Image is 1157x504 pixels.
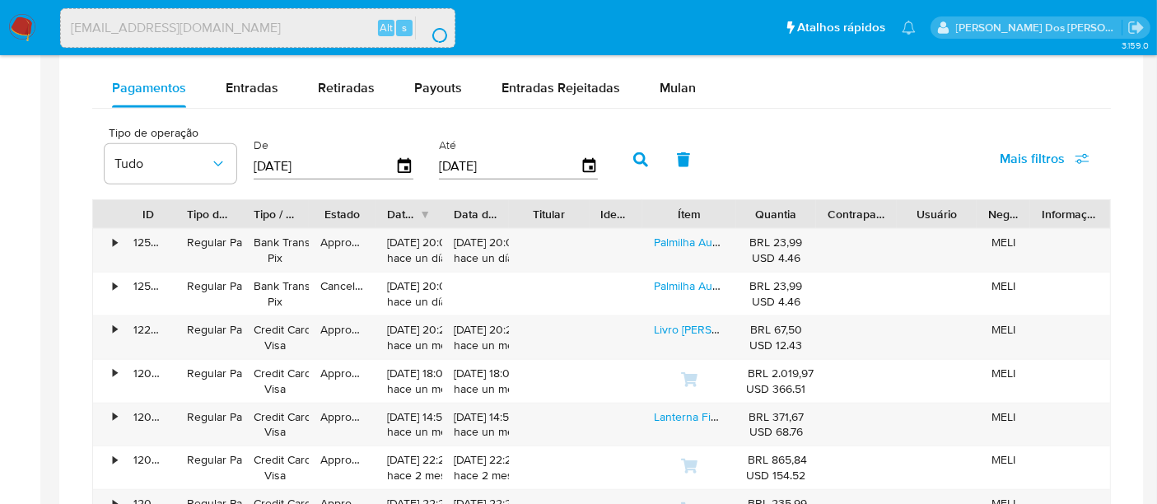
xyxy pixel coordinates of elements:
a: Sair [1127,19,1145,36]
a: Notificações [902,21,916,35]
span: Atalhos rápidos [797,19,885,36]
span: Alt [380,20,393,35]
p: renato.lopes@mercadopago.com.br [956,20,1122,35]
span: 3.159.0 [1122,39,1149,52]
button: search-icon [415,16,449,40]
span: s [402,20,407,35]
input: Pesquise usuários ou casos... [61,17,455,39]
